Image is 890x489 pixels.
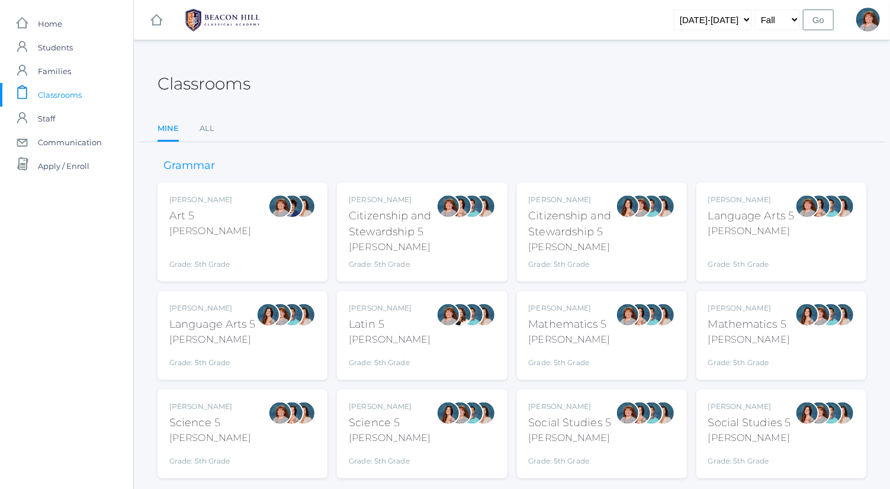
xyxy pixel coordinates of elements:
div: Westen Taylor [460,194,484,218]
div: [PERSON_NAME] [708,333,790,347]
div: Sarah Bence [268,401,292,425]
div: [PERSON_NAME] [169,194,251,205]
div: [PERSON_NAME] [529,303,611,314]
div: Science 5 [169,415,251,431]
div: Westen Taylor [460,303,484,327]
div: [PERSON_NAME] [349,194,436,205]
div: Cari Burke [651,303,675,327]
div: Rebecca Salazar [616,194,640,218]
span: Classrooms [38,83,82,107]
div: Rebecca Salazar [436,401,460,425]
div: Social Studies 5 [708,415,791,431]
div: Cari Burke [472,303,496,327]
img: BHCALogos-05-308ed15e86a5a0abce9b8dd61676a3503ac9727e845dece92d48e8588c001991.png [178,5,267,35]
div: Grade: 5th Grade [169,243,251,270]
div: Westen Taylor [640,303,663,327]
span: Apply / Enroll [38,154,89,178]
div: Cari Burke [651,401,675,425]
div: Cari Burke [831,194,854,218]
div: Sarah Bence [436,303,460,327]
div: Cari Burke [292,194,316,218]
span: Home [38,12,62,36]
div: Grade: 5th Grade [349,351,430,368]
div: Rebecca Salazar [280,401,304,425]
div: [PERSON_NAME] [529,333,611,347]
div: [PERSON_NAME] [529,431,612,445]
div: Sarah Bence [856,8,880,31]
div: Cari Burke [831,401,854,425]
div: Sarah Bence [628,194,651,218]
div: Grade: 5th Grade [349,259,436,270]
div: Sarah Bence [807,303,831,327]
div: Grade: 5th Grade [529,351,611,368]
div: Westen Taylor [819,401,843,425]
h3: Grammar [158,160,221,172]
div: Grade: 5th Grade [169,351,256,368]
div: Westen Taylor [819,194,843,218]
div: Citizenship and Stewardship 5 [349,208,436,240]
input: Go [803,9,834,30]
div: Westen Taylor [819,303,843,327]
div: Sarah Bence [807,401,831,425]
div: Language Arts 5 [708,208,795,224]
div: Social Studies 5 [529,415,612,431]
a: Mine [158,117,179,142]
div: Cari Burke [831,303,854,327]
div: Rebecca Salazar [448,194,472,218]
div: Cari Burke [292,401,316,425]
div: Grade: 5th Grade [708,450,791,466]
a: All [200,117,214,140]
div: Science 5 [349,415,430,431]
span: Communication [38,130,102,154]
div: [PERSON_NAME] [169,303,256,314]
div: Carolyn Sugimoto [280,194,304,218]
div: [PERSON_NAME] [169,401,251,412]
div: [PERSON_NAME] [708,401,791,412]
div: Rebecca Salazar [628,303,651,327]
div: Sarah Bence [268,194,292,218]
div: Sarah Bence [268,303,292,327]
div: [PERSON_NAME] [529,401,612,412]
div: Grade: 5th Grade [349,450,430,466]
div: Citizenship and Stewardship 5 [529,208,616,240]
h2: Classrooms [158,75,250,93]
div: Art 5 [169,208,251,224]
div: Language Arts 5 [169,317,256,333]
div: [PERSON_NAME] [169,224,251,238]
div: [PERSON_NAME] [349,401,430,412]
div: [PERSON_NAME] [708,431,791,445]
div: [PERSON_NAME] [349,240,436,254]
div: Cari Burke [472,401,496,425]
div: Grade: 5th Grade [529,259,616,270]
div: [PERSON_NAME] [349,333,430,347]
div: Teresa Deutsch [448,303,472,327]
div: Westen Taylor [640,194,663,218]
div: [PERSON_NAME] [349,303,430,314]
div: Westen Taylor [280,303,304,327]
div: Rebecca Salazar [795,401,819,425]
div: Mathematics 5 [708,317,790,333]
div: Sarah Bence [616,401,640,425]
div: Sarah Bence [448,401,472,425]
div: Rebecca Salazar [795,303,819,327]
div: Rebecca Salazar [628,401,651,425]
div: [PERSON_NAME] [169,333,256,347]
div: [PERSON_NAME] [169,431,251,445]
div: Grade: 5th Grade [708,243,795,270]
div: Latin 5 [349,317,430,333]
div: [PERSON_NAME] [349,431,430,445]
div: Grade: 5th Grade [169,450,251,466]
span: Families [38,59,71,83]
div: Mathematics 5 [529,317,611,333]
div: [PERSON_NAME] [708,303,790,314]
div: Grade: 5th Grade [529,450,612,466]
span: Staff [38,107,55,130]
div: Cari Burke [651,194,675,218]
div: Cari Burke [292,303,316,327]
div: Sarah Bence [436,194,460,218]
div: Westen Taylor [640,401,663,425]
div: [PERSON_NAME] [529,194,616,205]
div: [PERSON_NAME] [529,240,616,254]
div: Rebecca Salazar [807,194,831,218]
div: Sarah Bence [616,303,640,327]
